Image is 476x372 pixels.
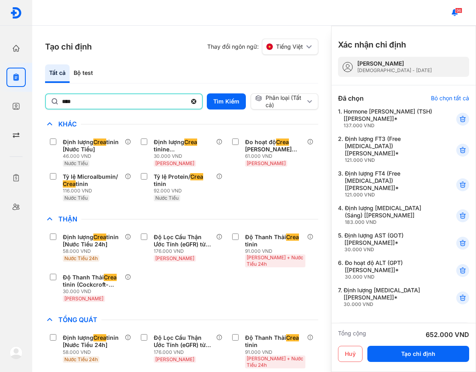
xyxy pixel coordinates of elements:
div: 30.000 VND [344,301,437,308]
span: Thận [54,215,81,223]
button: Tìm Kiếm [207,93,246,110]
div: Định lượng tinin [Nước Tiểu 24h] [63,334,122,349]
div: 3. [338,170,437,198]
img: logo [10,346,23,359]
span: [PERSON_NAME] + Nước Tiểu 24h [247,254,303,267]
span: Crea [286,234,299,241]
div: Độ Thanh Thải tinin [245,334,304,349]
div: 92.000 VND [154,188,216,194]
div: 116.000 VND [63,188,125,194]
span: Crea [276,138,289,146]
div: Định lượng FT4 (Free [MEDICAL_DATA]) [[PERSON_NAME]]* [345,170,437,198]
div: 121.000 VND [345,192,437,198]
div: 2. [338,135,437,163]
span: Tiếng Việt [276,43,303,50]
span: Nước Tiểu 24h [64,356,98,362]
div: [PERSON_NAME] [357,60,432,67]
div: 91.000 VND [245,248,307,254]
div: Định lượng tinin [Nước Tiểu] [63,138,122,153]
div: Hormone [PERSON_NAME] (TSH) [[PERSON_NAME]]* [344,108,437,129]
span: Crea [286,334,299,341]
div: 30.000 VND [345,274,437,280]
span: [PERSON_NAME] [247,160,286,166]
div: Định lượng tinine [[PERSON_NAME]]* [154,138,212,153]
span: [PERSON_NAME] [155,160,194,166]
span: [PERSON_NAME] [155,356,194,362]
div: 30.000 VND [63,288,125,295]
div: 46.000 VND [63,153,125,159]
div: Tỷ lệ Microalbumin/ tinin [63,173,122,188]
span: Crea [93,334,106,341]
div: Định lượng FT3 (Free [MEDICAL_DATA]) [[PERSON_NAME]]* [345,135,437,163]
span: Khác [54,120,81,128]
div: Đo hoạt độ ALT (GPT) [[PERSON_NAME]]* [345,259,437,280]
div: 176.000 VND [154,349,216,355]
span: Nước Tiểu 24h [64,255,98,261]
div: 30.000 VND [154,153,216,159]
span: Crea [63,180,76,188]
div: Bỏ chọn tất cả [431,95,469,102]
div: 58.000 VND [63,248,125,254]
button: Huỷ [338,346,363,362]
div: Định lượng [MEDICAL_DATA] [[PERSON_NAME]]* [344,287,437,308]
div: Độ Lọc Cầu Thận Ước Tính (eGFR) từ tinine & Cystatin C (CKD-EPI 2021) [154,234,212,248]
div: 183.000 VND [345,219,437,225]
div: Bộ test [70,64,97,83]
span: Crea [93,138,106,146]
div: [DEMOGRAPHIC_DATA] - [DATE] [357,67,432,74]
div: 4. [338,205,437,225]
span: Crea [93,234,106,241]
div: 30.000 VND [344,246,437,253]
span: Crea [190,173,203,180]
div: Đã chọn [338,93,364,103]
span: Nước Tiểu [155,195,179,201]
span: [PERSON_NAME] [64,296,103,302]
div: Độ Thanh Thải tinin (Cockcroft-Gault) (eCrCl) [63,274,122,288]
img: logo [10,7,22,19]
div: 652.000 VND [426,330,469,339]
div: Định lượng tinin [Nước Tiểu 24h] [63,234,122,248]
span: Tổng Quát [54,316,101,324]
span: Crea [184,138,197,146]
div: Thay đổi ngôn ngữ: [207,39,318,55]
h3: Tạo chỉ định [45,41,92,52]
div: 176.000 VND [154,248,216,254]
div: Định lượng AST (GOT) [[PERSON_NAME]]* [344,232,437,253]
span: 96 [455,8,462,13]
div: Độ Thanh Thải tinin [245,234,304,248]
div: 5. [338,232,437,253]
div: Tất cả [45,64,70,83]
div: Tổng cộng [338,330,366,339]
div: 1. [338,108,437,129]
div: Định lượng [MEDICAL_DATA] (Sáng) [[PERSON_NAME]] [345,205,437,225]
div: 61.000 VND [245,153,307,159]
div: 91.000 VND [245,349,307,355]
div: 121.000 VND [345,157,437,163]
div: 137.000 VND [344,122,437,129]
div: 7. [338,287,437,308]
span: Nước Tiểu [64,195,88,201]
div: Phân loại (Tất cả) [255,94,305,109]
div: Độ Lọc Cầu Thận Ước Tính (eGFR) từ tinine & Cystatin C (CKD-EPI 2021) [154,334,212,349]
span: [PERSON_NAME] [155,255,194,261]
span: [PERSON_NAME] + Nước Tiểu 24h [247,355,303,368]
button: Tạo chỉ định [367,346,469,362]
div: Tỷ lệ Protein/ tinin [154,173,212,188]
span: Nước Tiểu [64,160,88,166]
div: Đo hoạt độ [PERSON_NAME] (CK/CPK) [[PERSON_NAME]] [245,138,304,153]
span: Crea [104,274,117,281]
div: 58.000 VND [63,349,125,355]
h3: Xác nhận chỉ định [338,39,406,50]
div: 6. [338,259,437,280]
